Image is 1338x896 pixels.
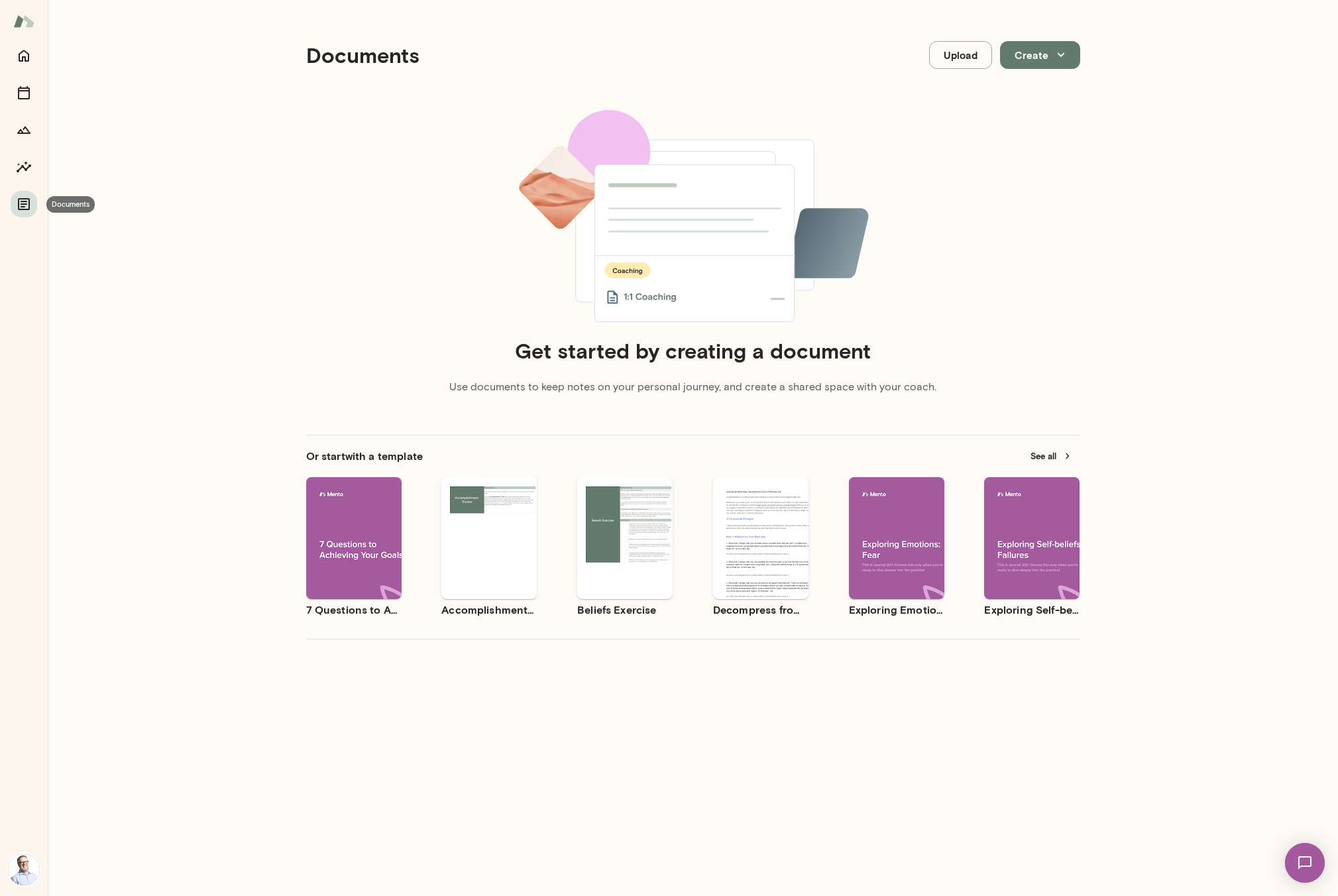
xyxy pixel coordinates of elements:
h6: Decompress from a Job [713,602,808,618]
img: Mento [13,9,34,34]
h6: 7 Questions to Achieving Your Goals [306,602,402,618]
button: Documents [11,191,37,217]
button: Sessions [11,80,37,106]
button: Upload [929,41,992,69]
h6: Exploring Self-beliefs: Failures [984,602,1080,618]
button: Home [11,42,37,69]
img: empty [516,110,871,321]
h6: Or start with a template [306,448,423,464]
p: Use documents to keep notes on your personal journey, and create a shared space with your coach. [449,379,936,395]
div: Documents [46,196,95,213]
h4: Get started by creating a document [515,338,871,363]
button: See all [1023,446,1080,467]
img: Mike West [8,854,40,885]
h6: Accomplishment Tracker [441,602,537,618]
h6: Beliefs Exercise [577,602,673,618]
button: Create [1000,41,1080,69]
h4: Documents [306,42,419,68]
button: Growth Plan [11,117,37,143]
h6: Exploring Emotions: Fear [849,602,944,618]
button: Insights [11,154,37,180]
